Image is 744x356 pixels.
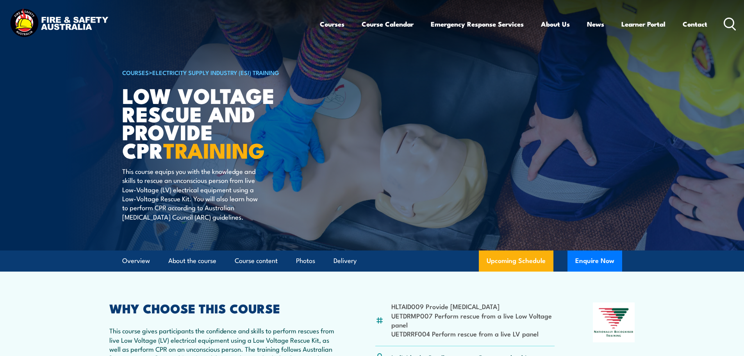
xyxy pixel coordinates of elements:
[109,302,337,313] h2: WHY CHOOSE THIS COURSE
[168,250,216,271] a: About the course
[391,302,555,311] li: HLTAID009 Provide [MEDICAL_DATA]
[391,311,555,329] li: UETDRMP007 Perform rescue from a live Low Voltage panel
[479,250,553,272] a: Upcoming Schedule
[593,302,635,342] img: Nationally Recognised Training logo.
[235,250,278,271] a: Course content
[152,68,279,77] a: Electricity Supply Industry (ESI) Training
[334,250,357,271] a: Delivery
[587,14,604,34] a: News
[541,14,570,34] a: About Us
[122,68,149,77] a: COURSES
[567,250,622,272] button: Enquire Now
[122,166,265,221] p: This course equips you with the knowledge and skills to rescue an unconscious person from live Lo...
[391,329,555,338] li: UETDRRF004 Perform rescue from a live LV panel
[362,14,414,34] a: Course Calendar
[621,14,665,34] a: Learner Portal
[296,250,315,271] a: Photos
[320,14,344,34] a: Courses
[431,14,524,34] a: Emergency Response Services
[122,250,150,271] a: Overview
[122,68,315,77] h6: >
[163,133,265,166] strong: TRAINING
[683,14,707,34] a: Contact
[122,86,315,159] h1: Low Voltage Rescue and Provide CPR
